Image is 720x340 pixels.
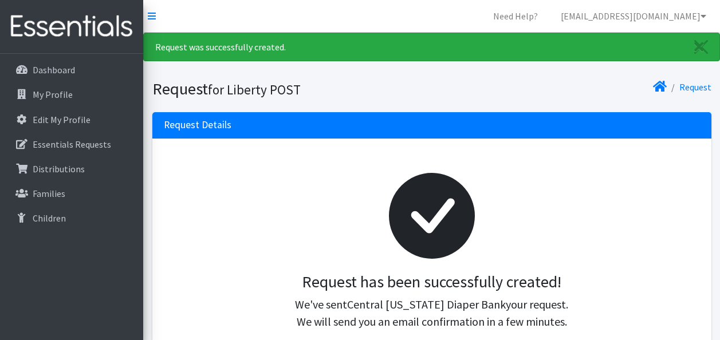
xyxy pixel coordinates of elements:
h3: Request has been successfully created! [173,272,691,292]
p: We've sent your request. We will send you an email confirmation in a few minutes. [173,296,691,330]
p: Families [33,188,65,199]
a: Close [683,33,719,61]
a: Families [5,182,139,205]
img: HumanEssentials [5,7,139,46]
a: Essentials Requests [5,133,139,156]
a: [EMAIL_ADDRESS][DOMAIN_NAME] [552,5,715,27]
span: Central [US_STATE] Diaper Bank [347,297,506,311]
p: Distributions [33,163,85,175]
p: Dashboard [33,64,75,76]
a: My Profile [5,83,139,106]
a: Distributions [5,157,139,180]
a: Edit My Profile [5,108,139,131]
a: Request [679,81,711,93]
p: Essentials Requests [33,139,111,150]
a: Need Help? [484,5,547,27]
p: My Profile [33,89,73,100]
a: Dashboard [5,58,139,81]
p: Children [33,212,66,224]
h1: Request [152,79,428,99]
p: Edit My Profile [33,114,91,125]
h3: Request Details [164,119,231,131]
div: Request was successfully created. [143,33,720,61]
a: Children [5,207,139,230]
small: for Liberty POST [208,81,301,98]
